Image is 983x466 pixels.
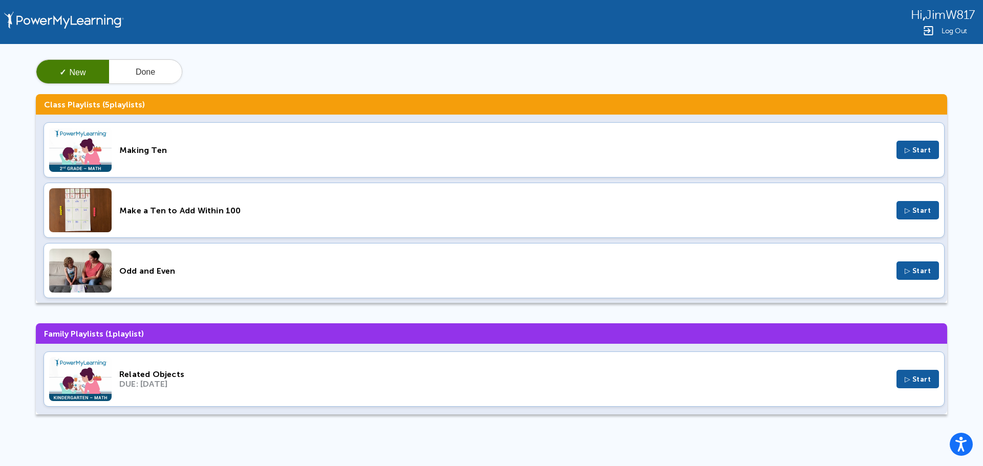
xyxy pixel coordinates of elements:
[911,8,923,22] span: Hi
[896,370,939,388] button: ▷ Start
[119,145,889,155] div: Making Ten
[119,379,889,389] div: DUE: [DATE]
[36,323,947,344] h3: Family Playlists ( playlist)
[896,201,939,219] button: ▷ Start
[922,25,934,37] img: Logout Icon
[905,375,931,384] span: ▷ Start
[925,8,975,22] span: JimW817
[36,94,947,115] h3: Class Playlists ( playlists)
[942,27,967,35] span: Log Out
[119,206,889,215] div: Make a Ten to Add Within 100
[36,60,109,84] button: ✓New
[49,188,112,232] img: Thumbnail
[59,68,66,77] span: ✓
[49,249,112,293] img: Thumbnail
[105,100,110,109] span: 5
[119,266,889,276] div: Odd and Even
[49,128,112,172] img: Thumbnail
[911,7,975,22] div: ,
[896,141,939,159] button: ▷ Start
[49,357,112,401] img: Thumbnail
[896,261,939,280] button: ▷ Start
[905,267,931,275] span: ▷ Start
[109,60,182,84] button: Done
[905,206,931,215] span: ▷ Start
[108,329,113,339] span: 1
[905,146,931,154] span: ▷ Start
[119,369,889,379] div: Related Objects
[939,420,975,458] iframe: Chat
